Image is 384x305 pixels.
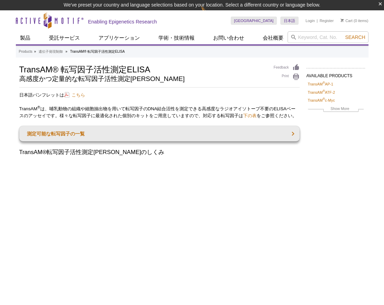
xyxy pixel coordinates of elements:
[259,31,288,44] a: 会社概要
[16,31,34,44] a: 製品
[345,34,365,40] span: Search
[323,89,325,93] sup: ®
[70,50,125,53] li: TransAM® 転写因子活性測定ELISA
[19,76,267,82] h2: 高感度かつ定量的な転写因子活性測定[PERSON_NAME]
[323,98,325,101] sup: ®
[320,18,334,23] a: Register
[19,126,300,141] a: 測定可能な転写因子の一覧
[19,49,32,55] a: Products
[341,18,353,23] a: Cart
[154,31,199,44] a: 学術・技術情報
[19,148,300,156] h2: TransAM®転写因子活性測定[PERSON_NAME]のしくみ
[341,19,344,22] img: Your Cart
[19,64,267,74] h1: TransAM® 転写因子活性測定ELISA
[231,17,277,25] a: [GEOGRAPHIC_DATA]
[34,50,36,53] li: »
[209,31,248,44] a: お問い合わせ
[45,31,84,44] a: 受託サービス
[288,31,369,43] input: Keyword, Cat. No.
[38,105,40,109] sup: ®
[343,34,367,40] button: Search
[280,17,299,25] a: 日本語
[64,92,85,98] a: こちら
[88,19,157,25] h2: Enabling Epigenetics Research
[308,89,335,95] a: TransAM®ATF-2
[305,18,315,23] a: Login
[323,81,325,85] sup: ®
[243,113,257,118] a: 下の表
[274,73,300,81] a: Print
[94,31,144,44] a: アプリケーション
[65,50,68,53] li: »
[307,68,365,80] h2: AVAILABLE PRODUCTS
[308,105,364,113] a: Show More
[19,92,300,99] p: 日本語パンフレットは
[274,64,300,71] a: Feedback
[317,17,318,25] li: |
[201,5,219,21] img: Change Here
[308,81,333,87] a: TransAM®AP-1
[308,97,335,103] a: TransAM®c-Myc
[19,105,300,119] p: TransAM は、哺乳動物の組織や細胞抽出物を用いて転写因子のDNA結合活性を測定できる高感度なラジオアイソトープ不要のELISAベースのアッセイです。様々な転写因子に最適化された個別のキット...
[39,49,63,55] a: 遺伝子発現制御
[341,17,369,25] li: (0 items)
